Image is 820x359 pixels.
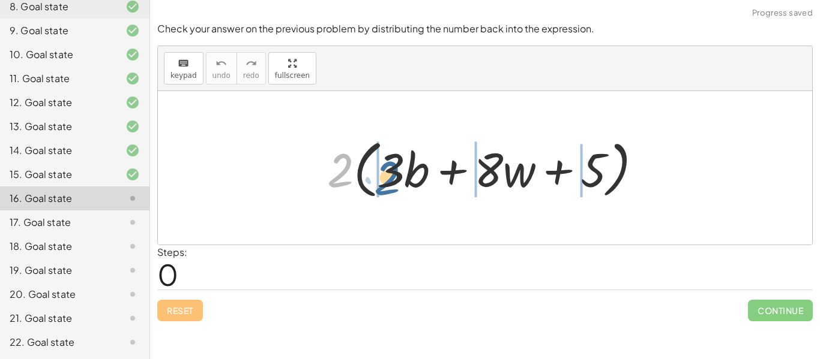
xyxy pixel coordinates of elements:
[10,191,106,206] div: 16. Goal state
[125,23,140,38] i: Task finished and correct.
[10,239,106,254] div: 18. Goal state
[125,167,140,182] i: Task finished and correct.
[216,56,227,71] i: undo
[178,56,189,71] i: keyboard
[10,263,106,277] div: 19. Goal state
[157,246,187,258] label: Steps:
[125,71,140,86] i: Task finished and correct.
[125,287,140,301] i: Task not started.
[164,52,203,85] button: keyboardkeypad
[125,335,140,349] i: Task not started.
[10,215,106,230] div: 17. Goal state
[752,7,813,19] span: Progress saved
[125,311,140,325] i: Task not started.
[125,191,140,206] i: Task not started.
[157,256,178,292] span: 0
[237,52,266,85] button: redoredo
[246,56,257,71] i: redo
[125,215,140,230] i: Task not started.
[10,311,106,325] div: 21. Goal state
[10,23,106,38] div: 9. Goal state
[213,71,231,80] span: undo
[10,95,106,110] div: 12. Goal state
[125,263,140,277] i: Task not started.
[206,52,237,85] button: undoundo
[170,71,197,80] span: keypad
[125,119,140,134] i: Task finished and correct.
[10,47,106,62] div: 10. Goal state
[268,52,316,85] button: fullscreen
[10,71,106,86] div: 11. Goal state
[125,47,140,62] i: Task finished and correct.
[157,22,813,36] p: Check your answer on the previous problem by distributing the number back into the expression.
[10,335,106,349] div: 22. Goal state
[10,287,106,301] div: 20. Goal state
[10,143,106,158] div: 14. Goal state
[125,143,140,158] i: Task finished and correct.
[10,167,106,182] div: 15. Goal state
[10,119,106,134] div: 13. Goal state
[275,71,310,80] span: fullscreen
[125,95,140,110] i: Task finished and correct.
[243,71,259,80] span: redo
[125,239,140,254] i: Task not started.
